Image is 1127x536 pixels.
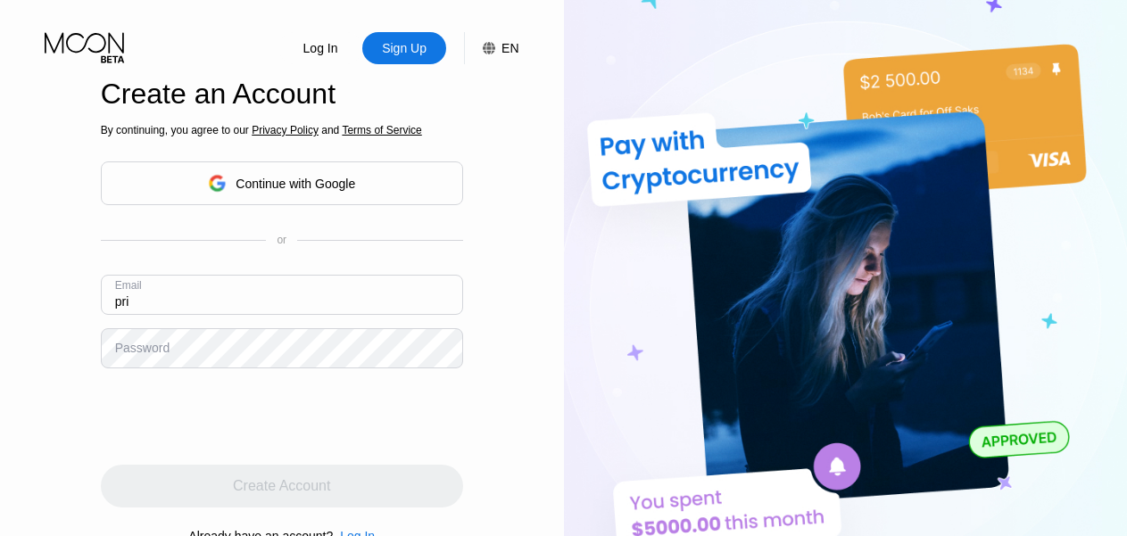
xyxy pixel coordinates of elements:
[252,124,319,136] span: Privacy Policy
[277,234,286,246] div: or
[362,32,446,64] div: Sign Up
[342,124,421,136] span: Terms of Service
[278,32,362,64] div: Log In
[464,32,518,64] div: EN
[236,177,355,191] div: Continue with Google
[101,161,463,205] div: Continue with Google
[115,341,170,355] div: Password
[501,41,518,55] div: EN
[302,39,340,57] div: Log In
[101,382,372,451] iframe: reCAPTCHA
[101,124,463,136] div: By continuing, you agree to our
[101,78,463,111] div: Create an Account
[380,39,428,57] div: Sign Up
[319,124,343,136] span: and
[115,279,142,292] div: Email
